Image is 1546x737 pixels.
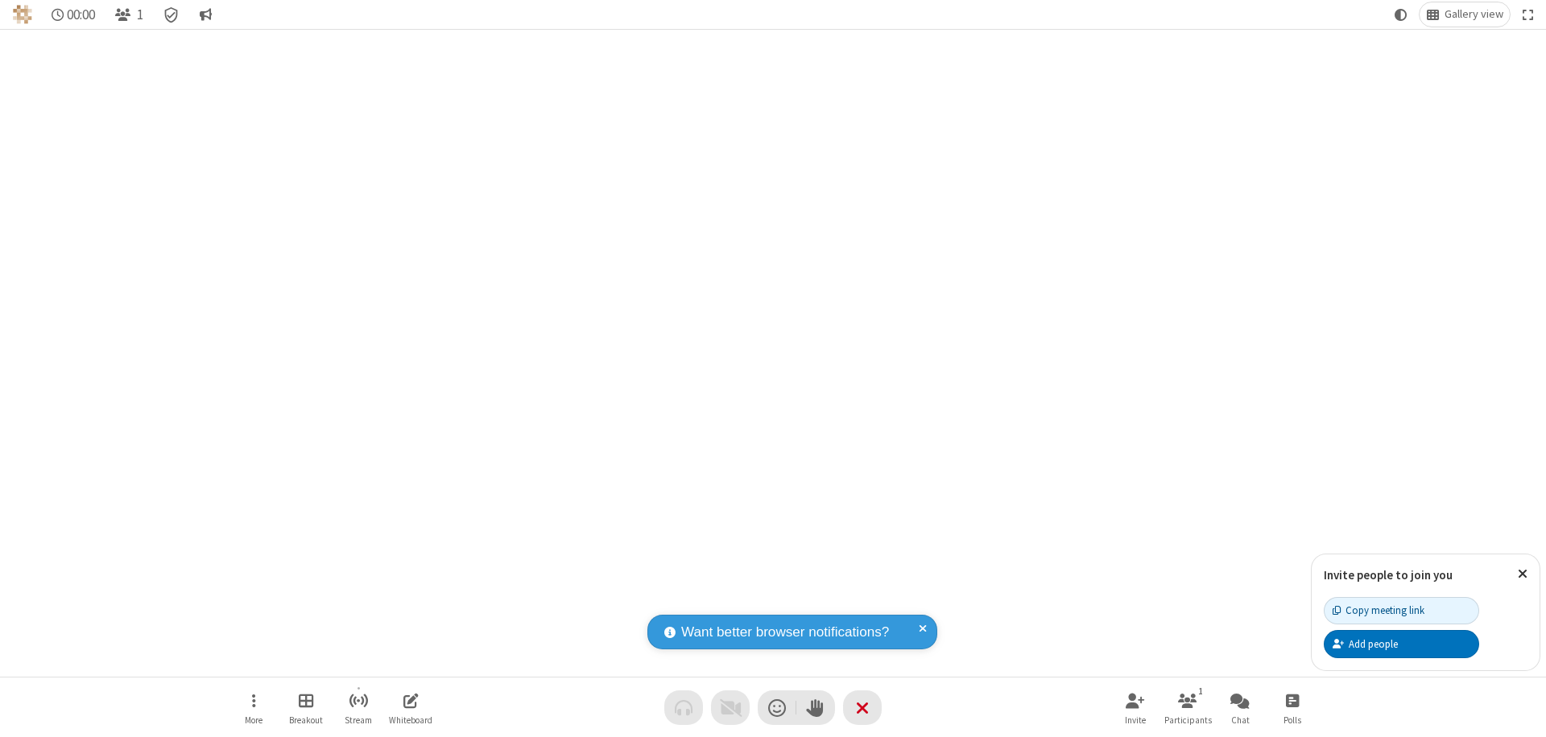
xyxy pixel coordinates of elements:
span: 00:00 [67,7,95,23]
label: Invite people to join you [1324,567,1453,583]
span: More [245,715,262,725]
span: Gallery view [1445,8,1503,21]
button: Manage Breakout Rooms [282,685,330,731]
button: Conversation [192,2,218,27]
button: Open chat [1216,685,1264,731]
button: Open menu [229,685,278,731]
button: Copy meeting link [1324,597,1479,624]
span: Participants [1164,715,1212,725]
span: Polls [1284,715,1301,725]
button: Open poll [1268,685,1317,731]
button: Invite participants (⌘+Shift+I) [1111,685,1159,731]
div: Timer [45,2,102,27]
button: Fullscreen [1516,2,1540,27]
span: Breakout [289,715,323,725]
span: Invite [1125,715,1146,725]
button: Start streaming [334,685,382,731]
div: 1 [1194,684,1208,698]
button: Change layout [1420,2,1510,27]
button: Open participant list [1164,685,1212,731]
span: 1 [137,7,143,23]
img: QA Selenium DO NOT DELETE OR CHANGE [13,5,32,24]
span: Whiteboard [389,715,432,725]
button: Raise hand [796,690,835,725]
span: Chat [1231,715,1250,725]
span: Stream [345,715,372,725]
button: Open shared whiteboard [386,685,435,731]
span: Want better browser notifications? [681,622,889,643]
button: Close popover [1506,554,1540,594]
button: Using system theme [1388,2,1414,27]
button: Video [711,690,750,725]
button: Add people [1324,630,1479,657]
div: Meeting details Encryption enabled [156,2,187,27]
button: End or leave meeting [843,690,882,725]
button: Open participant list [108,2,150,27]
button: Audio problem - check your Internet connection or call by phone [664,690,703,725]
div: Copy meeting link [1333,603,1424,618]
button: Send a reaction [758,690,796,725]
